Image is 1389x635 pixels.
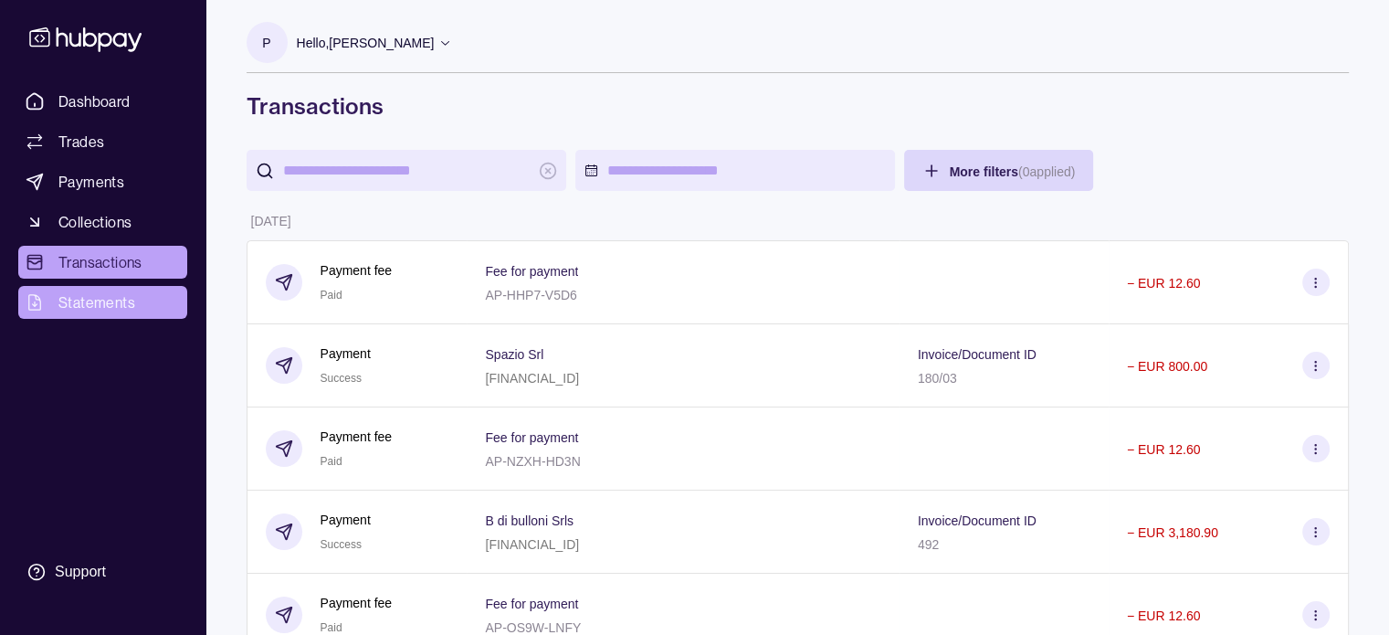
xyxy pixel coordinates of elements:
[321,538,362,551] span: Success
[321,344,371,364] p: Payment
[251,214,291,228] p: [DATE]
[321,621,342,634] span: Paid
[1127,609,1201,623] p: − EUR 12.60
[18,125,187,158] a: Trades
[18,553,187,591] a: Support
[485,430,578,445] p: Fee for payment
[904,150,1094,191] button: More filters(0applied)
[283,150,530,191] input: search
[918,537,939,552] p: 492
[950,164,1076,179] span: More filters
[485,264,578,279] p: Fee for payment
[485,371,579,386] p: [FINANCIAL_ID]
[55,562,106,582] div: Support
[321,260,393,280] p: Payment fee
[58,251,142,273] span: Transactions
[297,33,435,53] p: Hello, [PERSON_NAME]
[485,454,580,469] p: AP-NZXH-HD3N
[321,510,371,530] p: Payment
[321,372,362,385] span: Success
[1127,525,1218,540] p: − EUR 3,180.90
[485,620,581,635] p: AP-OS9W-LNFY
[485,513,573,528] p: B di bulloni Srls
[58,211,132,233] span: Collections
[918,371,957,386] p: 180/03
[58,90,131,112] span: Dashboard
[18,246,187,279] a: Transactions
[321,455,342,468] span: Paid
[18,286,187,319] a: Statements
[485,288,576,302] p: AP-HHP7-V5D6
[247,91,1349,121] h1: Transactions
[321,289,342,302] span: Paid
[58,291,135,313] span: Statements
[1127,442,1201,457] p: − EUR 12.60
[18,165,187,198] a: Payments
[321,593,393,613] p: Payment fee
[485,347,543,362] p: Spazio Srl
[262,33,270,53] p: P
[1127,359,1207,374] p: − EUR 800.00
[18,85,187,118] a: Dashboard
[918,347,1036,362] p: Invoice/Document ID
[58,131,104,153] span: Trades
[58,171,124,193] span: Payments
[18,206,187,238] a: Collections
[1018,164,1075,179] p: ( 0 applied)
[1127,276,1201,291] p: − EUR 12.60
[918,513,1036,528] p: Invoice/Document ID
[485,597,578,611] p: Fee for payment
[321,427,393,447] p: Payment fee
[485,537,579,552] p: [FINANCIAL_ID]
